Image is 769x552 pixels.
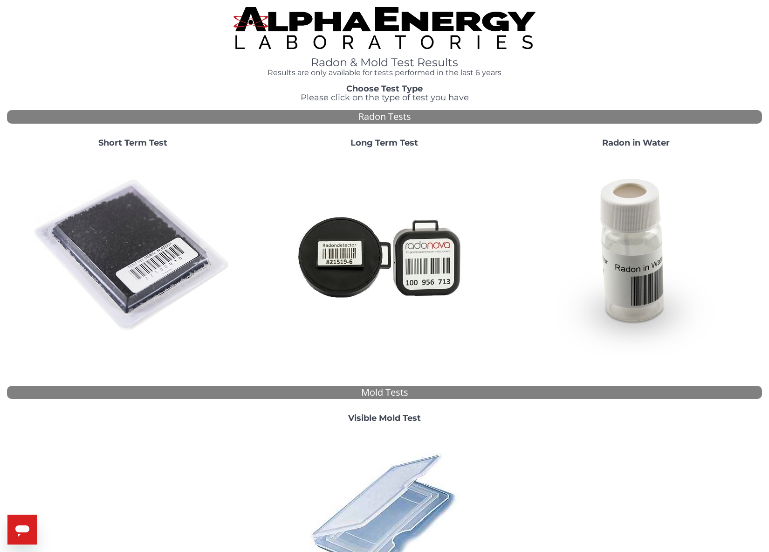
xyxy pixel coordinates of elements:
img: RadoninWater.jpg [536,155,736,356]
iframe: Button to launch messaging window [7,515,37,545]
strong: Short Term Test [98,138,167,148]
img: TightCrop.jpg [233,7,536,49]
h4: Results are only available for tests performed in the last 6 years [233,69,536,77]
div: Mold Tests [7,386,762,399]
strong: Radon in Water [602,138,670,148]
div: Radon Tests [7,110,762,124]
strong: Visible Mold Test [348,413,421,423]
strong: Choose Test Type [346,84,423,94]
span: Please click on the type of test you have [301,92,469,103]
strong: Long Term Test [350,138,418,148]
h1: Radon & Mold Test Results [233,56,536,69]
img: Radtrak2vsRadtrak3.jpg [284,155,485,356]
img: ShortTerm.jpg [33,155,233,356]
